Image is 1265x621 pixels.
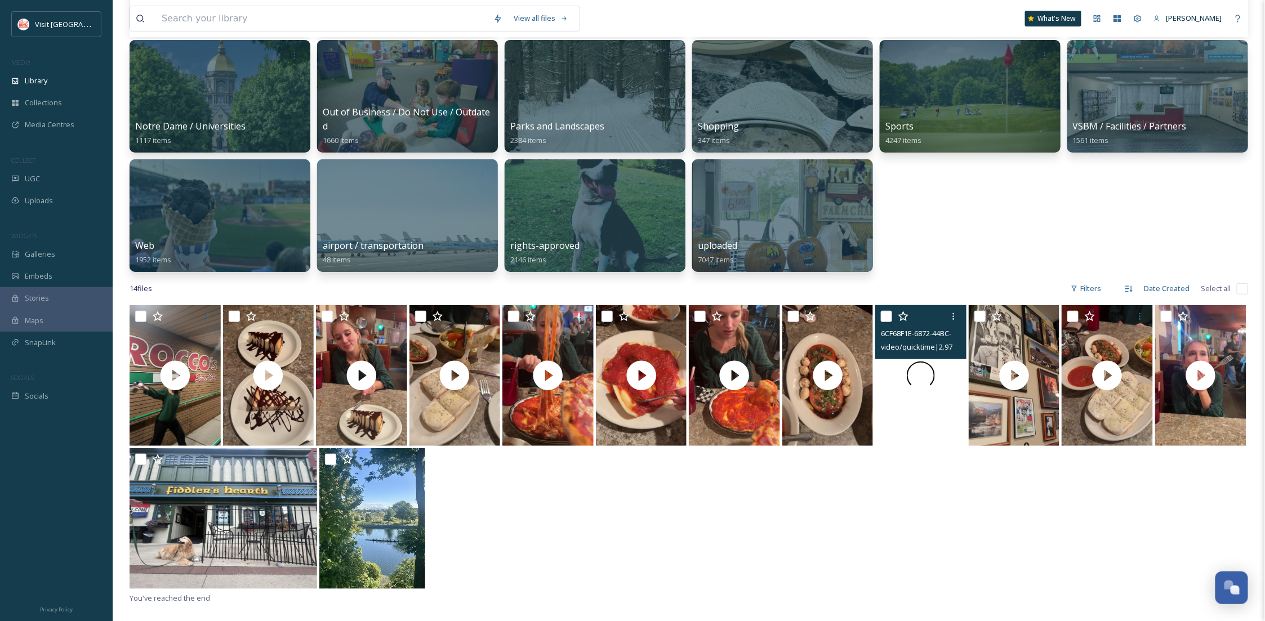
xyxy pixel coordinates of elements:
[319,448,425,589] img: ext_1757172512.077718_beth@bethgraybill.com-IMG_7949.jpeg
[323,254,351,265] span: 48 items
[135,240,171,265] a: Web1952 items
[135,135,171,145] span: 1117 items
[25,293,49,303] span: Stories
[1073,135,1109,145] span: 1561 items
[323,107,490,145] a: Out of Business / Do Not Use / Outdated1660 items
[25,391,48,401] span: Socials
[510,121,604,145] a: Parks and Landscapes2384 items
[11,156,35,164] span: COLLECT
[25,119,74,130] span: Media Centres
[11,373,34,382] span: SOCIALS
[502,305,594,446] img: thumbnail
[1215,571,1248,604] button: Open Chat
[25,195,53,206] span: Uploads
[25,315,43,326] span: Maps
[130,593,210,603] span: You've reached the end
[323,106,490,132] span: Out of Business / Do Not Use / Outdated
[25,249,55,260] span: Galleries
[130,305,221,446] img: thumbnail
[881,328,1035,338] span: 6CF68F1E-6872-44BC-879B-A95A99C13997.mov
[698,239,737,252] span: uploaded
[25,337,56,348] span: SnapLink
[25,271,52,282] span: Embeds
[25,97,62,108] span: Collections
[1065,278,1107,300] div: Filters
[1062,305,1153,446] img: thumbnail
[135,120,246,132] span: Notre Dame / Universities
[698,240,737,265] a: uploaded7047 items
[510,135,546,145] span: 2384 items
[316,305,407,446] img: thumbnail
[969,305,1060,446] img: thumbnail
[1155,305,1246,446] img: thumbnail
[130,283,152,294] span: 14 file s
[323,239,424,252] span: airport / transportation
[1073,121,1187,145] a: VSBM / Facilities / Partners1561 items
[510,254,546,265] span: 2146 items
[596,305,687,446] img: thumbnail
[323,240,424,265] a: airport / transportation48 items
[11,58,31,66] span: MEDIA
[1025,11,1081,26] a: What's New
[323,135,359,145] span: 1660 items
[1073,120,1187,132] span: VSBM / Facilities / Partners
[1166,13,1222,23] span: [PERSON_NAME]
[1201,283,1231,294] span: Select all
[885,120,914,132] span: Sports
[18,19,29,30] img: vsbm-stackedMISH_CMYKlogo2017.jpg
[510,239,580,252] span: rights-approved
[698,254,734,265] span: 7047 items
[698,120,739,132] span: Shopping
[40,606,73,613] span: Privacy Policy
[698,135,730,145] span: 347 items
[223,305,314,446] img: thumbnail
[35,19,122,29] span: Visit [GEOGRAPHIC_DATA]
[409,305,501,446] img: thumbnail
[698,121,739,145] a: Shopping347 items
[40,602,73,615] a: Privacy Policy
[885,135,921,145] span: 4247 items
[135,239,154,252] span: Web
[689,305,780,446] img: thumbnail
[25,173,40,184] span: UGC
[885,121,921,145] a: Sports4247 items
[135,121,246,145] a: Notre Dame / Universities1117 items
[11,231,37,240] span: WIDGETS
[508,7,574,29] a: View all files
[510,240,580,265] a: rights-approved2146 items
[25,75,47,86] span: Library
[510,120,604,132] span: Parks and Landscapes
[130,448,317,589] img: ext_1757172558.809342_beth@bethgraybill.com-IMG_7871.jpeg
[156,6,488,31] input: Search your library
[135,254,171,265] span: 1952 items
[1139,278,1196,300] div: Date Created
[782,305,874,446] img: thumbnail
[1148,7,1228,29] a: [PERSON_NAME]
[881,341,1000,352] span: video/quicktime | 2.97 MB | 720 x 1280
